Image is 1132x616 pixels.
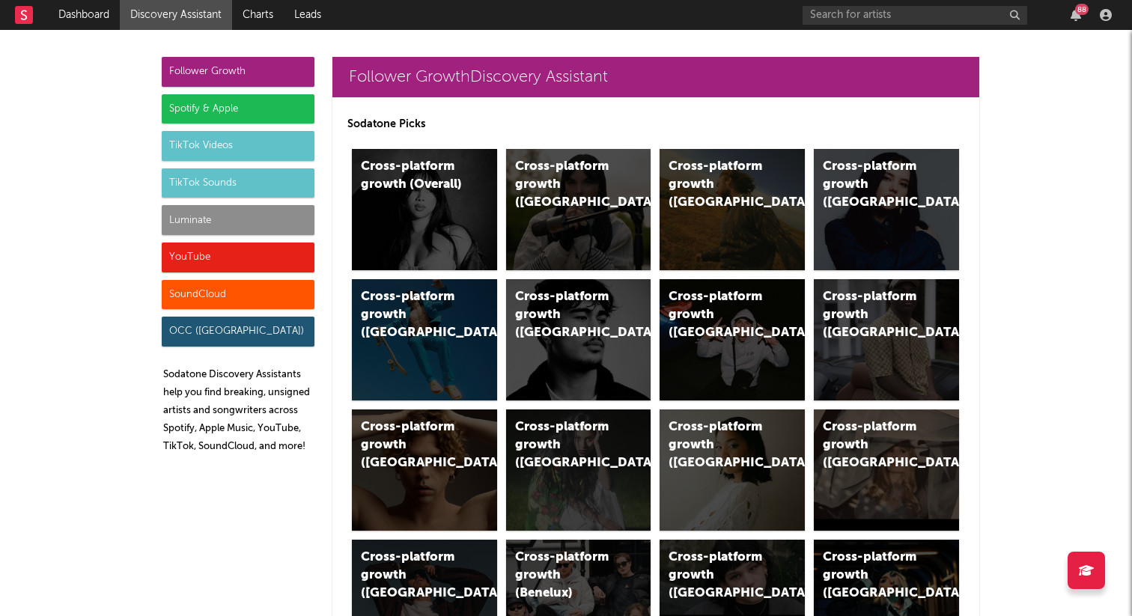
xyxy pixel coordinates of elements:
div: Cross-platform growth ([GEOGRAPHIC_DATA]/GSA) [669,288,770,342]
a: Cross-platform growth ([GEOGRAPHIC_DATA]) [352,409,497,531]
a: Cross-platform growth ([GEOGRAPHIC_DATA]) [814,149,959,270]
div: Cross-platform growth ([GEOGRAPHIC_DATA]) [361,549,463,603]
div: OCC ([GEOGRAPHIC_DATA]) [162,317,314,347]
a: Cross-platform growth (Overall) [352,149,497,270]
div: Cross-platform growth ([GEOGRAPHIC_DATA]) [361,418,463,472]
div: Cross-platform growth ([GEOGRAPHIC_DATA]) [669,158,770,212]
p: Sodatone Discovery Assistants help you find breaking, unsigned artists and songwriters across Spo... [163,366,314,456]
div: Cross-platform growth ([GEOGRAPHIC_DATA]) [669,418,770,472]
a: Cross-platform growth ([GEOGRAPHIC_DATA]/GSA) [660,279,805,400]
a: Cross-platform growth ([GEOGRAPHIC_DATA]) [506,279,651,400]
div: TikTok Videos [162,131,314,161]
div: SoundCloud [162,280,314,310]
div: TikTok Sounds [162,168,314,198]
p: Sodatone Picks [347,115,964,133]
div: Cross-platform growth ([GEOGRAPHIC_DATA]) [515,288,617,342]
div: Cross-platform growth ([GEOGRAPHIC_DATA]) [823,158,925,212]
a: Cross-platform growth ([GEOGRAPHIC_DATA]) [352,279,497,400]
div: Cross-platform growth ([GEOGRAPHIC_DATA]) [823,549,925,603]
button: 88 [1071,9,1081,21]
div: Cross-platform growth ([GEOGRAPHIC_DATA]) [361,288,463,342]
input: Search for artists [803,6,1027,25]
a: Follower GrowthDiscovery Assistant [332,57,979,97]
div: Cross-platform growth ([GEOGRAPHIC_DATA]) [823,288,925,342]
div: Luminate [162,205,314,235]
div: Cross-platform growth ([GEOGRAPHIC_DATA]) [823,418,925,472]
div: Follower Growth [162,57,314,87]
a: Cross-platform growth ([GEOGRAPHIC_DATA]) [660,149,805,270]
div: 88 [1075,4,1089,15]
div: Cross-platform growth (Benelux) [515,549,617,603]
a: Cross-platform growth ([GEOGRAPHIC_DATA]) [814,279,959,400]
div: Spotify & Apple [162,94,314,124]
div: Cross-platform growth (Overall) [361,158,463,194]
div: YouTube [162,243,314,272]
div: Cross-platform growth ([GEOGRAPHIC_DATA]) [515,158,617,212]
a: Cross-platform growth ([GEOGRAPHIC_DATA]) [814,409,959,531]
a: Cross-platform growth ([GEOGRAPHIC_DATA]) [660,409,805,531]
a: Cross-platform growth ([GEOGRAPHIC_DATA]) [506,149,651,270]
div: Cross-platform growth ([GEOGRAPHIC_DATA]) [515,418,617,472]
a: Cross-platform growth ([GEOGRAPHIC_DATA]) [506,409,651,531]
div: Cross-platform growth ([GEOGRAPHIC_DATA]) [669,549,770,603]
